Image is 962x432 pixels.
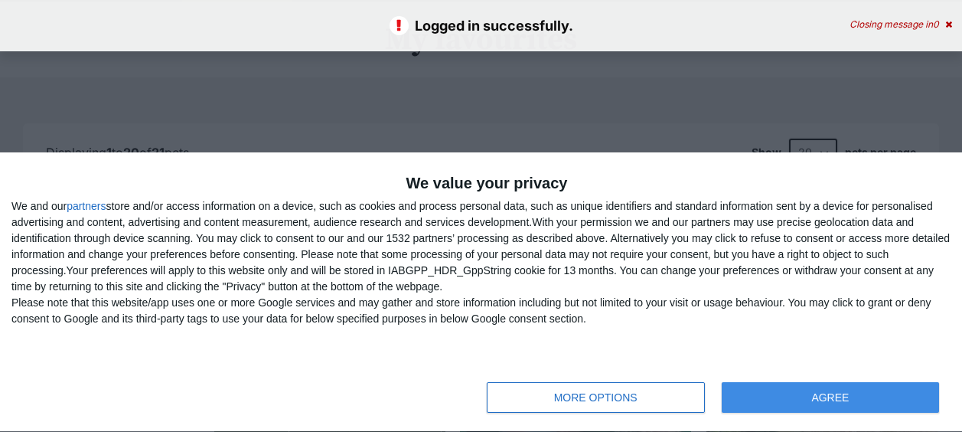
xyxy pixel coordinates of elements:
span: AGREE [811,392,849,403]
div: We and our store and/or access information on a device, such as cookies and process personal data... [11,198,951,373]
p: Logged in successfully. [15,15,947,36]
span: MORE OPTIONS [554,392,638,403]
div: Please note that this website/app uses one or more Google services and may gather and store infor... [11,295,951,350]
div: Closing message in [849,19,952,30]
button: partners [67,201,106,211]
span: 0 [933,18,939,30]
button: MORE OPTIONS [487,382,705,413]
span: We value your privacy [360,175,602,191]
button: AGREE [722,382,939,413]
